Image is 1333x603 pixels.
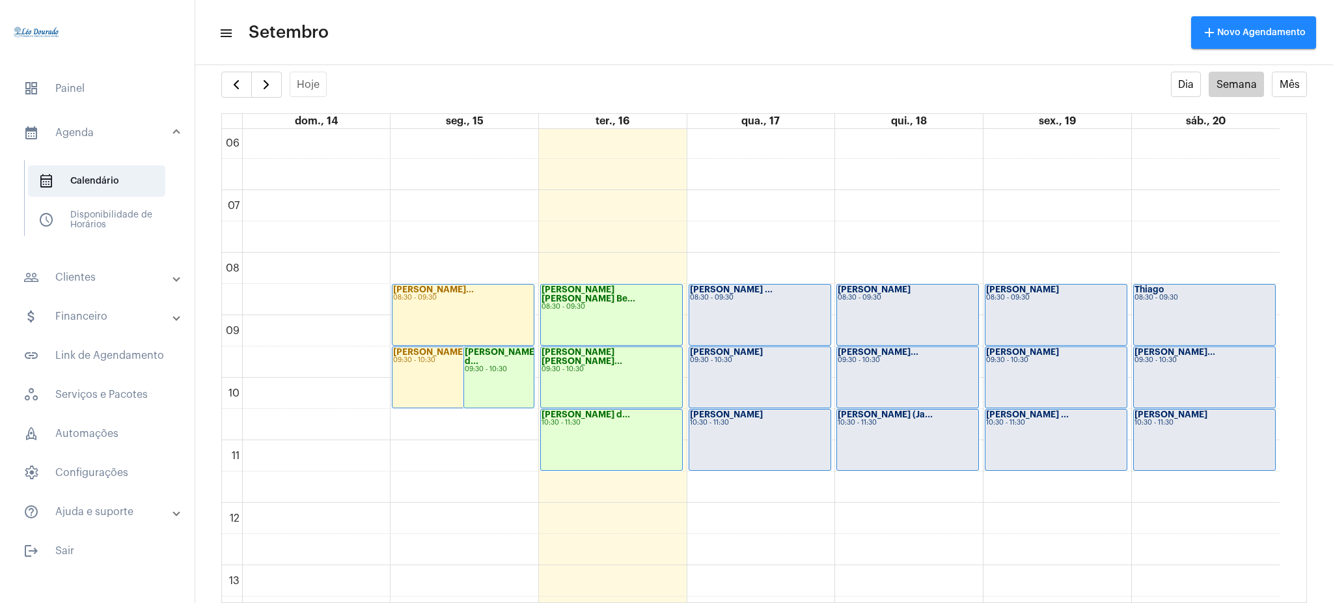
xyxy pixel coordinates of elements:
[986,410,1069,419] strong: [PERSON_NAME] ...
[1171,72,1202,97] button: Dia
[227,575,242,587] div: 13
[542,348,622,365] strong: [PERSON_NAME] [PERSON_NAME]...
[292,114,340,128] a: 14 de setembro de 2025
[690,348,763,356] strong: [PERSON_NAME]
[13,457,182,488] span: Configurações
[8,496,195,527] mat-expansion-panel-header: sidenav iconAjuda e suporte
[23,543,39,559] mat-icon: sidenav icon
[1134,294,1275,301] div: 08:30 - 09:30
[219,25,232,41] mat-icon: sidenav icon
[229,450,242,462] div: 11
[690,357,830,364] div: 09:30 - 10:30
[443,114,486,128] a: 15 de setembro de 2025
[838,419,978,427] div: 10:30 - 11:30
[1202,28,1306,37] span: Novo Agendamento
[690,294,830,301] div: 08:30 - 09:30
[1202,25,1217,40] mat-icon: add
[542,419,681,427] div: 10:30 - 11:30
[290,72,327,97] button: Hoje
[23,309,39,324] mat-icon: sidenav icon
[223,137,242,149] div: 06
[23,125,39,141] mat-icon: sidenav icon
[1036,114,1079,128] a: 19 de setembro de 2025
[227,512,242,524] div: 12
[838,348,918,356] strong: [PERSON_NAME]...
[393,348,466,356] strong: [PERSON_NAME]
[23,387,39,402] span: sidenav icon
[1272,72,1307,97] button: Mês
[221,72,252,98] button: Semana Anterior
[690,410,763,419] strong: [PERSON_NAME]
[23,309,174,324] mat-panel-title: Financeiro
[28,204,165,236] span: Disponibilidade de Horários
[23,125,174,141] mat-panel-title: Agenda
[1134,285,1164,294] strong: Thiago
[223,262,242,274] div: 08
[986,357,1126,364] div: 09:30 - 10:30
[986,419,1126,427] div: 10:30 - 11:30
[838,285,911,294] strong: [PERSON_NAME]
[393,357,533,364] div: 09:30 - 10:30
[542,303,681,311] div: 08:30 - 09:30
[393,285,474,294] strong: [PERSON_NAME]...
[838,410,933,419] strong: [PERSON_NAME] (Ja...
[23,81,39,96] span: sidenav icon
[13,379,182,410] span: Serviços e Pacotes
[690,419,830,427] div: 10:30 - 11:30
[8,154,195,254] div: sidenav iconAgenda
[465,348,538,365] strong: [PERSON_NAME] d...
[1134,419,1275,427] div: 10:30 - 11:30
[1134,348,1215,356] strong: [PERSON_NAME]...
[1134,410,1207,419] strong: [PERSON_NAME]
[1191,16,1316,49] button: Novo Agendamento
[38,173,54,189] span: sidenav icon
[23,270,174,285] mat-panel-title: Clientes
[8,301,195,332] mat-expansion-panel-header: sidenav iconFinanceiro
[23,465,39,481] span: sidenav icon
[1183,114,1228,128] a: 20 de setembro de 2025
[393,294,533,301] div: 08:30 - 09:30
[13,340,182,371] span: Link de Agendamento
[593,114,632,128] a: 16 de setembro de 2025
[986,285,1059,294] strong: [PERSON_NAME]
[23,270,39,285] mat-icon: sidenav icon
[13,418,182,449] span: Automações
[23,426,39,442] span: sidenav icon
[23,504,39,520] mat-icon: sidenav icon
[10,7,62,59] img: 4c910ca3-f26c-c648-53c7-1a2041c6e520.jpg
[1209,72,1264,97] button: Semana
[1134,357,1275,364] div: 09:30 - 10:30
[23,348,39,363] mat-icon: sidenav icon
[249,22,329,43] span: Setembro
[465,366,534,373] div: 09:30 - 10:30
[225,200,242,212] div: 07
[28,165,165,197] span: Calendário
[838,357,978,364] div: 09:30 - 10:30
[13,535,182,567] span: Sair
[8,112,195,154] mat-expansion-panel-header: sidenav iconAgenda
[8,262,195,293] mat-expansion-panel-header: sidenav iconClientes
[542,285,635,303] strong: [PERSON_NAME] [PERSON_NAME] Be...
[986,294,1126,301] div: 08:30 - 09:30
[838,294,978,301] div: 08:30 - 09:30
[23,504,174,520] mat-panel-title: Ajuda e suporte
[690,285,773,294] strong: [PERSON_NAME] ...
[38,212,54,228] span: sidenav icon
[986,348,1059,356] strong: [PERSON_NAME]
[226,387,242,399] div: 10
[888,114,929,128] a: 18 de setembro de 2025
[223,325,242,337] div: 09
[542,366,681,373] div: 09:30 - 10:30
[251,72,282,98] button: Próximo Semana
[739,114,782,128] a: 17 de setembro de 2025
[13,73,182,104] span: Painel
[542,410,630,419] strong: [PERSON_NAME] d...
